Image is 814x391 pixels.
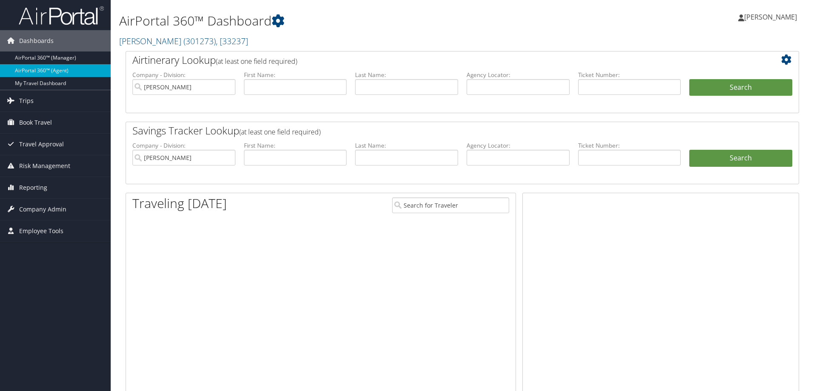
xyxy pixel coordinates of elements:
[132,194,227,212] h1: Traveling [DATE]
[19,30,54,51] span: Dashboards
[744,12,797,22] span: [PERSON_NAME]
[19,155,70,177] span: Risk Management
[216,35,248,47] span: , [ 33237 ]
[578,141,681,150] label: Ticket Number:
[467,71,570,79] label: Agency Locator:
[19,112,52,133] span: Book Travel
[355,141,458,150] label: Last Name:
[467,141,570,150] label: Agency Locator:
[132,141,235,150] label: Company - Division:
[19,177,47,198] span: Reporting
[244,141,347,150] label: First Name:
[689,79,792,96] button: Search
[216,57,297,66] span: (at least one field required)
[132,71,235,79] label: Company - Division:
[19,220,63,242] span: Employee Tools
[19,6,104,26] img: airportal-logo.png
[392,197,509,213] input: Search for Traveler
[119,35,248,47] a: [PERSON_NAME]
[19,199,66,220] span: Company Admin
[132,150,235,166] input: search accounts
[19,134,64,155] span: Travel Approval
[578,71,681,79] label: Ticket Number:
[19,90,34,111] span: Trips
[689,150,792,167] a: Search
[119,12,577,30] h1: AirPortal 360™ Dashboard
[355,71,458,79] label: Last Name:
[132,53,736,67] h2: Airtinerary Lookup
[132,123,736,138] h2: Savings Tracker Lookup
[239,127,321,137] span: (at least one field required)
[738,4,805,30] a: [PERSON_NAME]
[183,35,216,47] span: ( 301273 )
[244,71,347,79] label: First Name:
